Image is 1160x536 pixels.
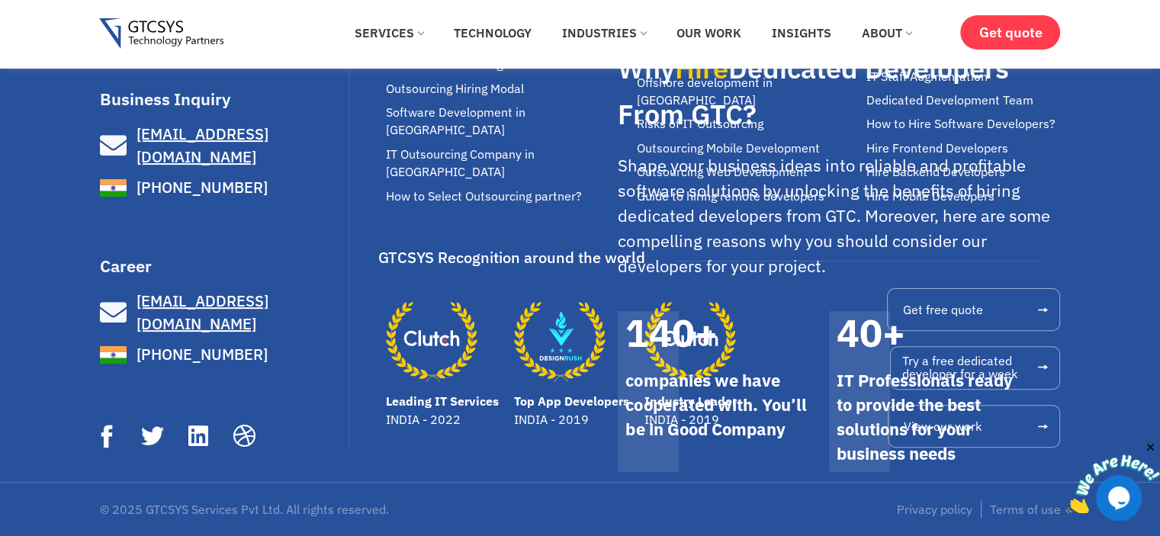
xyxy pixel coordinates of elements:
[897,500,972,518] a: Privacy policy
[137,290,268,334] span: [EMAIL_ADDRESS][DOMAIN_NAME]
[386,188,628,205] a: How to Select Outsourcing partner?
[386,104,628,140] a: Software Development in [GEOGRAPHIC_DATA]
[133,343,268,366] span: [PHONE_NUMBER]
[551,16,657,50] a: Industries
[100,503,573,515] p: © 2025 GTCSYS Services Pvt Ltd. All rights reserved.
[386,296,477,387] a: Leading IT Services
[1065,441,1160,513] iframe: chat widget
[442,16,543,50] a: Technology
[100,342,345,368] a: [PHONE_NUMBER]
[386,393,499,409] a: Leading IT Services
[514,393,629,409] a: Top App Developers
[760,16,843,50] a: Insights
[100,290,345,335] a: [EMAIL_ADDRESS][DOMAIN_NAME]
[386,80,628,98] a: Outsourcing Hiring Modal
[990,500,1061,518] a: Terms of use
[386,188,582,205] span: How to Select Outsourcing partner?
[960,15,1060,50] a: Get quote
[386,80,524,98] span: Outsourcing Hiring Modal
[386,410,499,428] p: INDIA - 2022
[100,91,345,108] h3: Business Inquiry
[514,410,629,428] p: INDIA - 2019
[850,16,923,50] a: About
[137,124,268,167] span: [EMAIL_ADDRESS][DOMAIN_NAME]
[514,296,606,387] a: Top App Developers
[99,18,223,50] img: Gtcsys logo
[386,146,628,181] a: IT Outsourcing Company in [GEOGRAPHIC_DATA]
[378,243,645,272] div: GTCSYS Recognition around the world
[100,123,345,169] a: [EMAIL_ADDRESS][DOMAIN_NAME]
[978,24,1042,40] span: Get quote
[133,176,268,199] span: [PHONE_NUMBER]
[343,16,435,50] a: Services
[665,16,753,50] a: Our Work
[100,258,345,274] h3: Career
[100,175,345,201] a: [PHONE_NUMBER]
